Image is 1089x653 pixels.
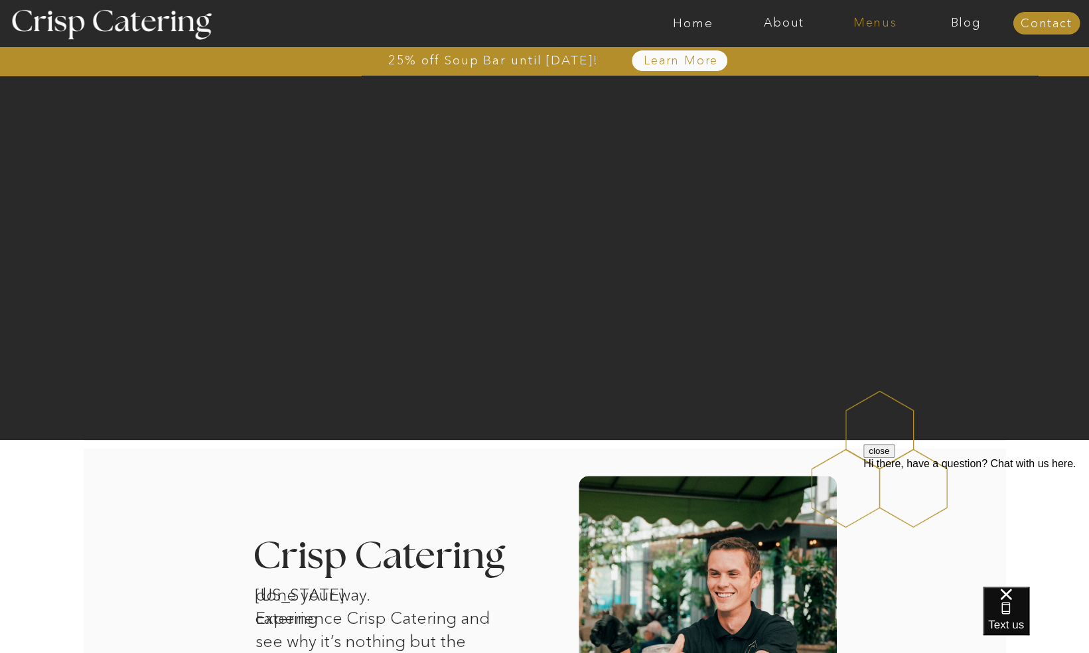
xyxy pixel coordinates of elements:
[920,17,1011,30] a: Blog
[340,54,646,67] a: 25% off Soup Bar until [DATE]!
[739,17,830,30] a: About
[613,54,749,68] a: Learn More
[863,444,1089,603] iframe: podium webchat widget prompt
[255,583,393,601] h1: [US_STATE] catering
[253,538,539,577] h3: Crisp Catering
[983,587,1089,653] iframe: podium webchat widget bubble
[830,17,920,30] a: Menus
[1013,17,1080,31] a: Contact
[648,17,739,30] a: Home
